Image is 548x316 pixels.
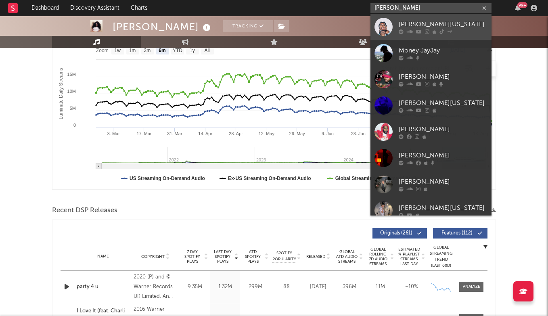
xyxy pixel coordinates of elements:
[159,48,165,53] text: 6m
[144,48,151,53] text: 3m
[399,19,487,29] div: [PERSON_NAME][US_STATE]
[370,197,492,224] a: [PERSON_NAME][US_STATE]
[242,249,264,264] span: ATD Spotify Plays
[370,171,492,197] a: [PERSON_NAME]
[223,20,273,32] button: Tracking
[190,48,195,53] text: 1y
[173,48,182,53] text: YTD
[259,131,275,136] text: 12. May
[96,48,109,53] text: Zoom
[58,68,64,119] text: Luminate Daily Streams
[335,176,419,181] text: Global Streaming On-Demand Audio
[272,250,296,262] span: Spotify Popularity
[136,131,152,136] text: 17. Mar
[515,5,521,11] button: 99+
[398,283,425,291] div: ~ 10 %
[398,247,420,266] span: Estimated % Playlist Streams Last Day
[113,20,213,33] div: [PERSON_NAME]
[399,124,487,134] div: [PERSON_NAME]
[198,131,212,136] text: 14. Apr
[378,231,415,236] span: Originals ( 261 )
[399,46,487,55] div: Money JayJay
[370,3,492,13] input: Search for artists
[336,283,363,291] div: 396M
[370,119,492,145] a: [PERSON_NAME]
[73,123,76,128] text: 0
[351,131,366,136] text: 23. Jun
[367,247,389,266] span: Global Rolling 7D Audio Streams
[167,131,182,136] text: 31. Mar
[67,89,76,94] text: 10M
[370,40,492,66] a: Money JayJay
[370,145,492,171] a: [PERSON_NAME]
[305,283,332,291] div: [DATE]
[70,106,76,111] text: 5M
[370,66,492,92] a: [PERSON_NAME]
[52,206,117,216] span: Recent DSP Releases
[289,131,305,136] text: 26. May
[228,176,311,181] text: Ex-US Streaming On-Demand Audio
[129,48,136,53] text: 1m
[212,283,238,291] div: 1.32M
[399,98,487,108] div: [PERSON_NAME][US_STATE]
[182,283,208,291] div: 9.35M
[130,176,205,181] text: US Streaming On-Demand Audio
[77,283,130,291] a: party 4 u
[433,228,487,239] button: Features(112)
[306,254,325,259] span: Released
[115,48,121,53] text: 1w
[134,272,178,301] div: 2020 (P) and © Warner Records UK Limited. An Asylum Records UK release.
[77,253,130,259] div: Name
[517,2,527,8] div: 99 +
[399,151,487,160] div: [PERSON_NAME]
[370,92,492,119] a: [PERSON_NAME][US_STATE]
[399,203,487,213] div: [PERSON_NAME][US_STATE]
[399,72,487,82] div: [PERSON_NAME]
[438,231,475,236] span: Features ( 112 )
[399,177,487,186] div: [PERSON_NAME]
[212,249,233,264] span: Last Day Spotify Plays
[242,283,268,291] div: 299M
[336,249,358,264] span: Global ATD Audio Streams
[141,254,165,259] span: Copyright
[52,28,496,189] svg: Luminate Daily Consumption
[182,249,203,264] span: 7 Day Spotify Plays
[107,131,120,136] text: 3. Mar
[229,131,243,136] text: 28. Apr
[370,14,492,40] a: [PERSON_NAME][US_STATE]
[204,48,209,53] text: All
[372,228,427,239] button: Originals(261)
[429,245,453,269] div: Global Streaming Trend (Last 60D)
[367,283,394,291] div: 11M
[272,283,301,291] div: 88
[322,131,334,136] text: 9. Jun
